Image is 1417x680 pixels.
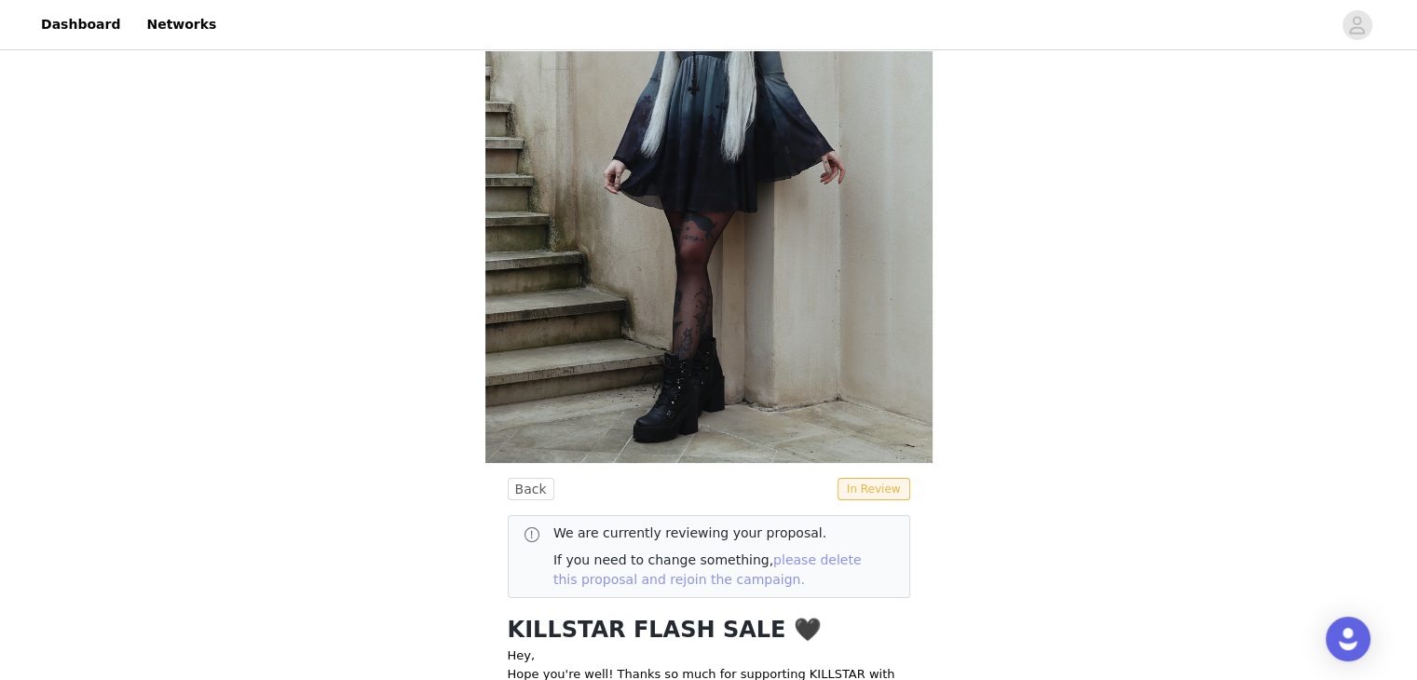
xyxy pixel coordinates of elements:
span: In Review [838,478,910,500]
button: Back [508,478,554,500]
p: We are currently reviewing your proposal. [553,524,879,543]
a: Dashboard [30,4,131,46]
h1: KILLSTAR FLASH SALE 🖤 [508,613,910,646]
p: If you need to change something, [553,551,879,590]
div: Open Intercom Messenger [1326,617,1370,661]
a: Networks [135,4,227,46]
div: avatar [1348,10,1366,40]
p: Hey, [508,646,910,665]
